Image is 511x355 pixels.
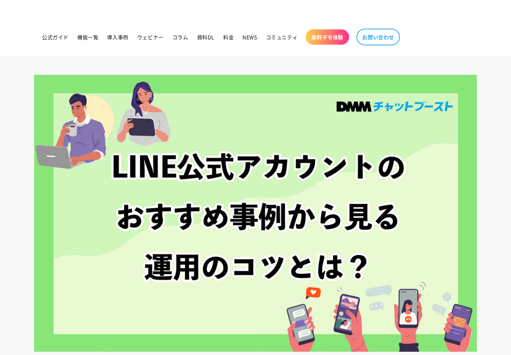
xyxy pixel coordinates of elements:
[107,34,128,40] span: 導入事例
[262,29,302,45] a: コミュニティ
[219,29,238,45] a: 料金
[42,34,69,40] span: 公式ガイド
[77,34,98,40] span: 機能一覧
[197,34,214,40] span: 資料DL
[38,29,73,45] a: 公式ガイド
[362,34,394,40] span: お問い合わせ
[311,34,343,40] span: 無料デモ体験
[356,29,400,45] a: お問い合わせ
[133,29,168,45] a: ウェビナー
[168,29,193,45] a: コラム
[172,34,188,40] span: コラム
[103,29,132,45] a: 導入事例
[73,29,103,45] a: 機能一覧
[266,34,298,40] span: コミュニティ
[193,29,219,45] a: 資料DL
[137,34,164,40] span: ウェビナー
[34,75,477,352] img: LINE公式アカウントの運用のコツ
[306,29,349,45] a: 無料デモ体験
[242,34,257,40] span: NEWS
[223,34,234,40] span: 料金
[238,29,261,45] a: NEWS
